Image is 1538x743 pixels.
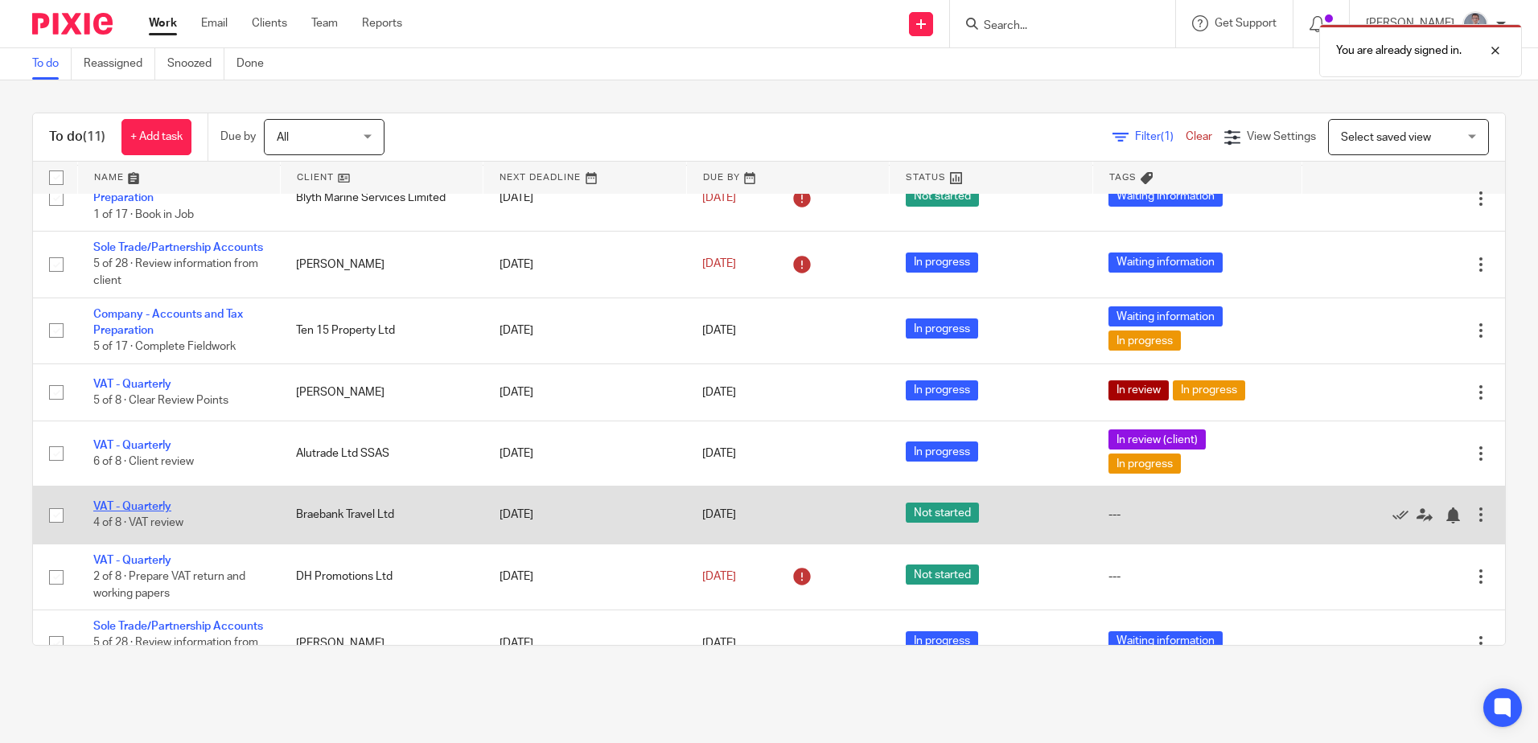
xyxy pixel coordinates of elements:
span: Filter [1135,131,1186,142]
span: [DATE] [702,387,736,398]
span: In progress [906,252,978,273]
td: DH Promotions Ltd [280,544,483,610]
td: [PERSON_NAME] [280,363,483,421]
span: View Settings [1247,131,1316,142]
a: Reports [362,15,402,31]
td: [PERSON_NAME] [280,232,483,298]
div: --- [1108,569,1285,585]
a: Sole Trade/Partnership Accounts [93,621,263,632]
td: [DATE] [483,232,686,298]
span: Waiting information [1108,306,1223,326]
span: [DATE] [702,638,736,649]
a: Clients [252,15,287,31]
a: + Add task [121,119,191,155]
a: Sole Trade/Partnership Accounts [93,242,263,253]
span: Not started [906,187,979,207]
td: Ten 15 Property Ltd [280,298,483,363]
span: (1) [1161,131,1174,142]
span: Tags [1109,173,1137,182]
span: In progress [906,380,978,400]
span: 1 of 17 · Book in Job [93,209,194,220]
td: [DATE] [483,165,686,231]
span: 5 of 8 · Clear Review Points [93,395,228,406]
a: VAT - Quarterly [93,440,171,451]
span: In progress [1108,454,1181,474]
a: Done [236,48,276,80]
div: --- [1108,507,1285,523]
td: [DATE] [483,421,686,486]
p: You are already signed in. [1336,43,1462,59]
span: [DATE] [702,509,736,520]
td: [DATE] [483,610,686,676]
span: Not started [906,503,979,523]
span: 5 of 28 · Review information from client [93,259,258,287]
p: Due by [220,129,256,145]
span: Waiting information [1108,252,1223,273]
span: In review (client) [1108,429,1206,449]
a: Clear [1186,131,1212,142]
span: Waiting information [1108,187,1223,207]
h1: To do [49,129,105,146]
span: 5 of 17 · Complete Fieldwork [93,341,236,352]
span: In progress [906,441,978,462]
span: In review [1108,380,1169,400]
span: All [277,132,289,143]
a: Email [201,15,228,31]
span: (11) [83,130,105,143]
td: Alutrade Ltd SSAS [280,421,483,486]
a: Reassigned [84,48,155,80]
td: [PERSON_NAME] [280,610,483,676]
a: VAT - Quarterly [93,379,171,390]
span: 5 of 28 · Review information from client [93,638,258,666]
a: Snoozed [167,48,224,80]
span: [DATE] [702,448,736,459]
span: In progress [1173,380,1245,400]
a: To do [32,48,72,80]
a: Mark as done [1392,507,1417,523]
td: [DATE] [483,544,686,610]
span: 2 of 8 · Prepare VAT return and working papers [93,571,245,599]
span: [DATE] [702,325,736,336]
span: [DATE] [702,571,736,582]
a: VAT - Quarterly [93,555,171,566]
img: Pixie [32,13,113,35]
span: 6 of 8 · Client review [93,456,194,467]
a: Work [149,15,177,31]
span: In progress [1108,330,1181,351]
td: Blyth Marine Services Limited [280,165,483,231]
span: [DATE] [702,192,736,203]
a: Team [311,15,338,31]
td: Braebank Travel Ltd [280,486,483,544]
span: In progress [906,631,978,651]
a: Company - Accounts and Tax Preparation [93,309,243,336]
span: In progress [906,318,978,339]
span: Select saved view [1341,132,1431,143]
span: [DATE] [702,259,736,270]
td: [DATE] [483,486,686,544]
img: DSC05254%20(1).jpg [1462,11,1488,37]
span: Not started [906,564,979,585]
td: [DATE] [483,298,686,363]
span: Waiting information [1108,631,1223,651]
span: 4 of 8 · VAT review [93,518,183,529]
a: VAT - Quarterly [93,501,171,512]
td: [DATE] [483,363,686,421]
